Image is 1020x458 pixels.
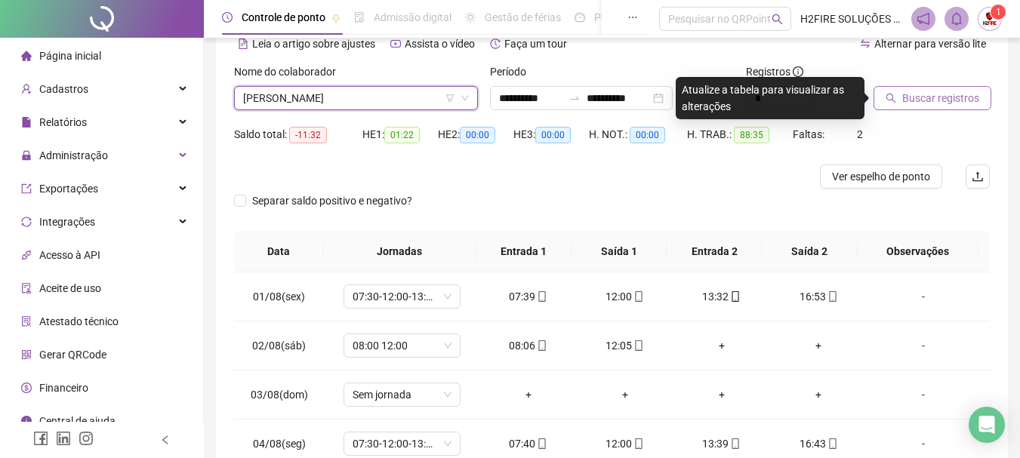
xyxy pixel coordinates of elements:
[513,126,589,143] div: HE 3:
[504,38,567,50] span: Faça um tour
[589,126,687,143] div: H. NOT.:
[870,243,966,260] span: Observações
[632,291,644,302] span: mobile
[832,168,930,185] span: Ver espelho de ponto
[782,337,855,354] div: +
[572,231,667,272] th: Saída 1
[39,349,106,361] span: Gerar QRCode
[991,5,1006,20] sup: Atualize o seu contato no menu Meus Dados
[362,126,438,143] div: HE 1:
[39,149,108,161] span: Administração
[687,126,793,143] div: H. TRAB.:
[535,127,571,143] span: 00:00
[902,90,979,106] span: Buscar registros
[39,116,87,128] span: Relatórios
[331,14,341,23] span: pushpin
[39,415,116,427] span: Central de ajuda
[234,126,362,143] div: Saldo total:
[860,38,871,49] span: swap
[535,291,547,302] span: mobile
[667,231,762,272] th: Entrada 2
[39,83,88,95] span: Cadastros
[461,94,470,103] span: down
[460,127,495,143] span: 00:00
[246,192,418,209] span: Separar saldo positivo e negativo?
[729,438,741,449] span: mobile
[969,407,1005,443] div: Open Intercom Messenger
[762,231,857,272] th: Saída 2
[252,38,375,50] span: Leia o artigo sobre ajustes
[950,12,963,26] span: bell
[686,337,758,354] div: +
[374,11,451,23] span: Admissão digital
[879,386,968,403] div: -
[21,250,32,260] span: api
[21,117,32,128] span: file
[676,77,864,119] div: Atualize a tabela para visualizar as alterações
[39,249,100,261] span: Acesso à API
[21,183,32,194] span: export
[782,288,855,305] div: 16:53
[353,334,451,357] span: 08:00 12:00
[772,14,783,25] span: search
[589,288,661,305] div: 12:00
[972,171,984,183] span: upload
[492,435,565,452] div: 07:40
[243,87,469,109] span: VICTOR ANGELLO DE ASSIS RAFAEL
[39,183,98,195] span: Exportações
[21,84,32,94] span: user-add
[160,435,171,445] span: left
[253,290,305,303] span: 01/08(sex)
[56,431,71,446] span: linkedin
[222,12,233,23] span: clock-circle
[21,316,32,327] span: solution
[251,389,308,401] span: 03/08(dom)
[630,127,665,143] span: 00:00
[490,38,501,49] span: history
[234,231,323,272] th: Data
[476,231,572,272] th: Entrada 1
[782,435,855,452] div: 16:43
[492,386,565,403] div: +
[589,337,661,354] div: 12:05
[492,288,565,305] div: 07:39
[632,438,644,449] span: mobile
[886,93,896,103] span: search
[627,12,638,23] span: ellipsis
[384,127,420,143] span: 01:22
[826,438,838,449] span: mobile
[879,288,968,305] div: -
[879,337,968,354] div: -
[535,340,547,351] span: mobile
[21,416,32,426] span: info-circle
[39,382,88,394] span: Financeiro
[39,282,101,294] span: Aceite de uso
[353,383,451,406] span: Sem jornada
[21,150,32,161] span: lock
[874,38,986,50] span: Alternar para versão lite
[390,38,401,49] span: youtube
[33,431,48,446] span: facebook
[746,63,803,80] span: Registros
[917,12,930,26] span: notification
[686,288,758,305] div: 13:32
[535,438,547,449] span: mobile
[686,435,758,452] div: 13:39
[589,386,661,403] div: +
[234,63,346,80] label: Nome do colaborador
[782,386,855,403] div: +
[353,432,451,455] span: 07:30-12:00-13:30-17:00
[575,12,585,23] span: dashboard
[252,340,306,352] span: 02/08(sáb)
[485,11,561,23] span: Gestão de férias
[21,349,32,360] span: qrcode
[253,438,306,450] span: 04/08(seg)
[800,11,902,27] span: H2FIRE SOLUÇÕES CONTRA INCÊNDIO
[569,92,581,104] span: swap-right
[793,128,827,140] span: Faltas:
[39,315,119,327] span: Atestado técnico
[21,51,32,61] span: home
[729,291,741,302] span: mobile
[238,38,248,49] span: file-text
[686,386,758,403] div: +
